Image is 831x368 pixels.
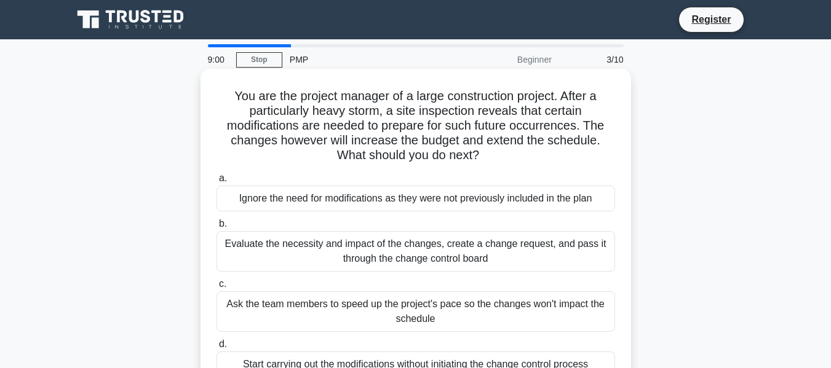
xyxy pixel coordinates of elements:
[219,218,227,229] span: b.
[219,339,227,349] span: d.
[684,12,738,27] a: Register
[236,52,282,68] a: Stop
[215,88,616,163] h5: You are the project manager of a large construction project. After a particularly heavy storm, a ...
[451,47,559,72] div: Beginner
[282,47,451,72] div: PMP
[217,231,615,272] div: Evaluate the necessity and impact of the changes, create a change request, and pass it through th...
[217,291,615,332] div: Ask the team members to speed up the project's pace so the changes won't impact the schedule
[219,278,226,289] span: c.
[217,186,615,211] div: Ignore the need for modifications as they were not previously included in the plan
[559,47,631,72] div: 3/10
[219,173,227,183] span: a.
[201,47,236,72] div: 9:00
